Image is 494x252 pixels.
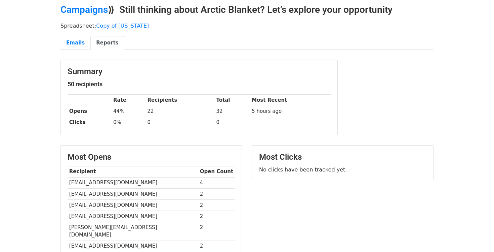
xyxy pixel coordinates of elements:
h3: Summary [68,67,331,76]
td: 22 [146,106,215,117]
a: Emails [60,36,90,50]
td: [EMAIL_ADDRESS][DOMAIN_NAME] [68,177,198,188]
th: Total [215,95,250,106]
td: 2 [198,188,235,199]
td: 2 [198,211,235,222]
td: 44% [112,106,146,117]
h3: Most Opens [68,152,235,162]
td: 0% [112,117,146,128]
th: Recipient [68,166,198,177]
h5: 50 recipients [68,81,331,88]
p: Spreadsheet: [60,22,434,29]
td: 5 hours ago [250,106,331,117]
td: 2 [198,222,235,241]
a: Campaigns [60,4,108,15]
td: 2 [198,199,235,211]
h3: Most Clicks [259,152,426,162]
a: Copy of [US_STATE] [96,23,149,29]
th: Open Count [198,166,235,177]
td: 0 [215,117,250,128]
td: 2 [198,241,235,252]
td: [PERSON_NAME][EMAIL_ADDRESS][DOMAIN_NAME] [68,222,198,241]
th: Rate [112,95,146,106]
th: Opens [68,106,112,117]
td: 0 [146,117,215,128]
td: [EMAIL_ADDRESS][DOMAIN_NAME] [68,199,198,211]
th: Most Recent [250,95,331,106]
td: [EMAIL_ADDRESS][DOMAIN_NAME] [68,211,198,222]
iframe: Chat Widget [460,220,494,252]
td: 4 [198,177,235,188]
td: [EMAIL_ADDRESS][DOMAIN_NAME] [68,188,198,199]
a: Reports [90,36,124,50]
th: Clicks [68,117,112,128]
td: 32 [215,106,250,117]
h2: ⟫ Still thinking about Arctic Blanket? Let’s explore your opportunity [60,4,434,15]
p: No clicks have been tracked yet. [259,166,426,173]
td: [EMAIL_ADDRESS][DOMAIN_NAME] [68,241,198,252]
th: Recipients [146,95,215,106]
